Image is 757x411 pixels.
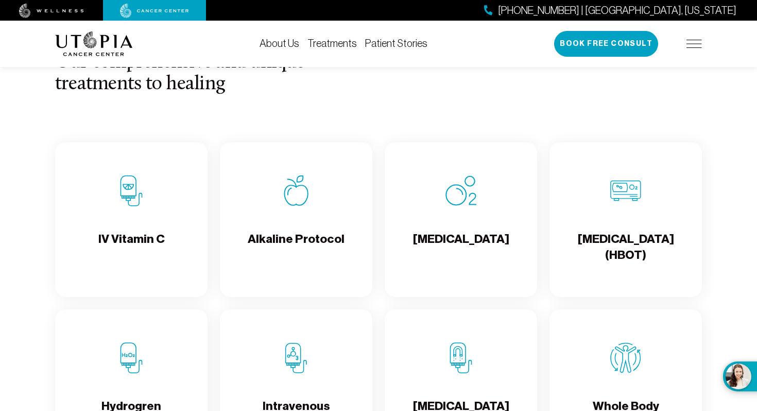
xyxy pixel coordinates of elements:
[610,342,641,373] img: Whole Body Detoxification
[220,142,372,297] a: Alkaline ProtocolAlkaline Protocol
[385,142,537,297] a: Oxygen Therapy[MEDICAL_DATA]
[610,175,641,206] img: Hyperbaric Oxygen Therapy (HBOT)
[307,38,357,49] a: Treatments
[248,231,345,265] h4: Alkaline Protocol
[116,175,147,206] img: IV Vitamin C
[445,342,476,373] img: Chelation Therapy
[484,3,736,18] a: [PHONE_NUMBER] | [GEOGRAPHIC_DATA], [US_STATE]
[98,231,165,265] h4: IV Vitamin C
[55,52,325,95] h3: Our comprehensive and unique treatments to healing
[120,4,189,18] img: cancer center
[413,231,509,265] h4: [MEDICAL_DATA]
[281,175,312,206] img: Alkaline Protocol
[19,4,84,18] img: wellness
[498,3,736,18] span: [PHONE_NUMBER] | [GEOGRAPHIC_DATA], [US_STATE]
[549,142,702,297] a: Hyperbaric Oxygen Therapy (HBOT)[MEDICAL_DATA] (HBOT)
[365,38,427,49] a: Patient Stories
[55,142,208,297] a: IV Vitamin CIV Vitamin C
[554,31,658,57] button: Book Free Consult
[445,175,476,206] img: Oxygen Therapy
[116,342,147,373] img: Hydrogren Peroxide IV Therapy
[686,40,702,48] img: icon-hamburger
[260,38,299,49] a: About Us
[55,31,133,56] img: logo
[281,342,312,373] img: Intravenous Ozone Therapy
[558,231,694,265] h4: [MEDICAL_DATA] (HBOT)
